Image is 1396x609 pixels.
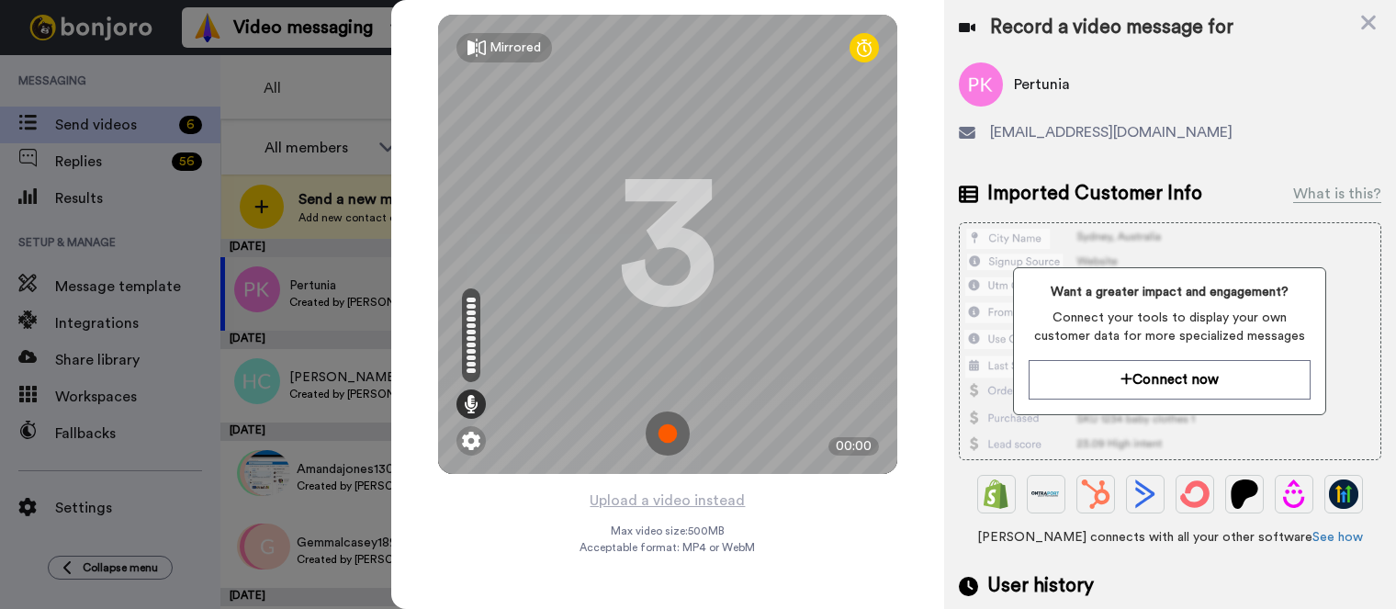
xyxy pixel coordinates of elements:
[1029,309,1311,345] span: Connect your tools to display your own customer data for more specialized messages
[646,412,690,456] img: ic_record_start.svg
[959,528,1381,547] span: [PERSON_NAME] connects with all your other software
[1230,479,1259,509] img: Patreon
[1029,283,1311,301] span: Want a greater impact and engagement?
[584,489,750,513] button: Upload a video instead
[1293,183,1381,205] div: What is this?
[1279,479,1309,509] img: Drip
[462,432,480,450] img: ic_gear.svg
[580,540,755,555] span: Acceptable format: MP4 or WebM
[987,572,1094,600] span: User history
[611,524,725,538] span: Max video size: 500 MB
[828,437,879,456] div: 00:00
[1180,479,1210,509] img: ConvertKit
[1029,360,1311,400] button: Connect now
[990,121,1233,143] span: [EMAIL_ADDRESS][DOMAIN_NAME]
[1329,479,1358,509] img: GoHighLevel
[1031,479,1061,509] img: Ontraport
[1131,479,1160,509] img: ActiveCampaign
[617,175,718,313] div: 3
[982,479,1011,509] img: Shopify
[987,180,1202,208] span: Imported Customer Info
[1312,531,1363,544] a: See how
[1081,479,1110,509] img: Hubspot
